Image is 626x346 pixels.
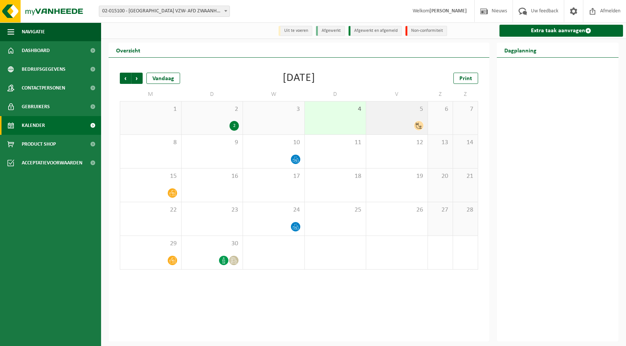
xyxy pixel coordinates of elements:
[131,73,143,84] span: Volgende
[185,172,239,180] span: 16
[124,105,177,113] span: 1
[22,116,45,135] span: Kalender
[309,206,362,214] span: 25
[185,240,239,248] span: 30
[247,172,301,180] span: 17
[459,76,472,82] span: Print
[283,73,315,84] div: [DATE]
[429,8,467,14] strong: [PERSON_NAME]
[22,41,50,60] span: Dashboard
[185,105,239,113] span: 2
[432,105,449,113] span: 6
[309,139,362,147] span: 11
[366,88,428,101] td: V
[279,26,312,36] li: Uit te voeren
[22,97,50,116] span: Gebruikers
[432,139,449,147] span: 13
[457,206,474,214] span: 28
[316,26,345,36] li: Afgewerkt
[22,22,45,41] span: Navigatie
[22,60,66,79] span: Bedrijfsgegevens
[109,43,148,57] h2: Overzicht
[305,88,367,101] td: D
[309,172,362,180] span: 18
[497,43,544,57] h2: Dagplanning
[309,105,362,113] span: 4
[247,139,301,147] span: 10
[99,6,230,17] span: 02-015100 - WESTLANDIA VZW- AFD ZWAANHOFWE - IEPER
[22,154,82,172] span: Acceptatievoorwaarden
[99,6,230,16] span: 02-015100 - WESTLANDIA VZW- AFD ZWAANHOFWE - IEPER
[432,172,449,180] span: 20
[120,88,182,101] td: M
[428,88,453,101] td: Z
[370,105,424,113] span: 5
[146,73,180,84] div: Vandaag
[457,172,474,180] span: 21
[405,26,447,36] li: Non-conformiteit
[230,121,239,131] div: 2
[432,206,449,214] span: 27
[457,139,474,147] span: 14
[243,88,305,101] td: W
[457,105,474,113] span: 7
[124,206,177,214] span: 22
[370,139,424,147] span: 12
[370,172,424,180] span: 19
[185,206,239,214] span: 23
[247,105,301,113] span: 3
[185,139,239,147] span: 9
[370,206,424,214] span: 26
[453,88,478,101] td: Z
[499,25,623,37] a: Extra taak aanvragen
[124,139,177,147] span: 8
[349,26,402,36] li: Afgewerkt en afgemeld
[22,135,56,154] span: Product Shop
[124,172,177,180] span: 15
[453,73,478,84] a: Print
[124,240,177,248] span: 29
[120,73,131,84] span: Vorige
[182,88,243,101] td: D
[247,206,301,214] span: 24
[22,79,65,97] span: Contactpersonen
